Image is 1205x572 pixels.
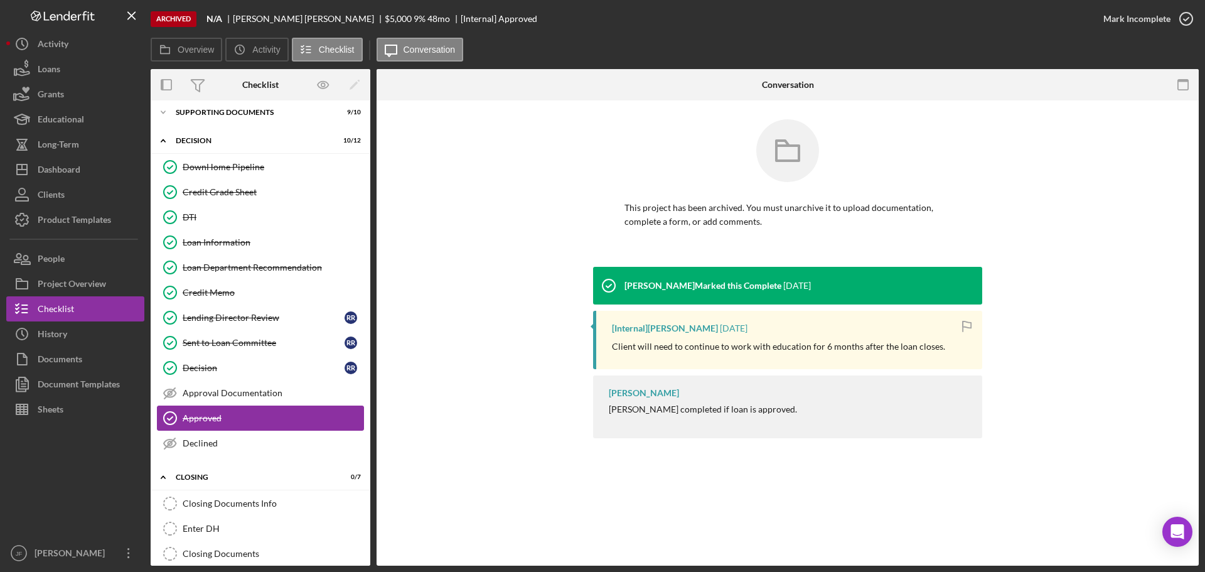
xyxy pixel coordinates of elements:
[38,271,106,299] div: Project Overview
[6,207,144,232] button: Product Templates
[157,491,364,516] a: Closing Documents Info
[612,340,945,353] p: Client will need to continue to work with education for 6 months after the loan closes.
[6,82,144,107] button: Grants
[6,182,144,207] button: Clients
[183,262,363,273] div: Loan Department Recommendation
[151,11,196,27] div: Archived
[183,187,363,197] div: Credit Grade Sheet
[427,14,450,24] div: 48 mo
[6,246,144,271] button: People
[151,38,222,62] button: Overview
[16,550,23,557] text: JF
[38,246,65,274] div: People
[206,14,222,24] b: N/A
[183,288,363,298] div: Credit Memo
[183,549,363,559] div: Closing Documents
[157,154,364,180] a: DownHome Pipeline
[176,137,329,144] div: Decision
[404,45,456,55] label: Conversation
[319,45,355,55] label: Checklist
[157,355,364,380] a: DecisionRR
[6,157,144,182] button: Dashboard
[345,337,357,349] div: R R
[609,388,679,398] div: [PERSON_NAME]
[762,80,814,90] div: Conversation
[252,45,280,55] label: Activity
[157,431,364,456] a: Declined
[183,338,345,348] div: Sent to Loan Committee
[6,132,144,157] button: Long-Term
[38,157,80,185] div: Dashboard
[157,330,364,355] a: Sent to Loan CommitteeRR
[157,516,364,541] a: Enter DH
[38,372,120,400] div: Document Templates
[183,237,363,247] div: Loan Information
[183,499,363,509] div: Closing Documents Info
[38,107,84,135] div: Educational
[38,82,64,110] div: Grants
[6,321,144,347] button: History
[178,45,214,55] label: Overview
[6,107,144,132] a: Educational
[338,473,361,481] div: 0 / 7
[624,201,951,229] p: This project has been archived. You must unarchive it to upload documentation, complete a form, o...
[38,296,74,325] div: Checklist
[157,255,364,280] a: Loan Department Recommendation
[157,406,364,431] a: Approved
[157,230,364,255] a: Loan Information
[157,180,364,205] a: Credit Grade Sheet
[338,137,361,144] div: 10 / 12
[6,57,144,82] button: Loans
[6,271,144,296] button: Project Overview
[1103,6,1170,31] div: Mark Incomplete
[183,212,363,222] div: DTI
[183,388,363,398] div: Approval Documentation
[1162,517,1192,547] div: Open Intercom Messenger
[38,207,111,235] div: Product Templates
[338,109,361,116] div: 9 / 10
[38,182,65,210] div: Clients
[612,323,718,333] div: [Internal] [PERSON_NAME]
[385,13,412,24] span: $5,000
[183,524,363,534] div: Enter DH
[38,321,67,350] div: History
[157,380,364,406] a: Approval Documentation
[720,323,747,333] time: 2025-06-11 18:03
[176,109,329,116] div: Supporting Documents
[242,80,279,90] div: Checklist
[6,397,144,422] button: Sheets
[183,413,363,423] div: Approved
[6,296,144,321] button: Checklist
[183,313,345,323] div: Lending Director Review
[38,397,63,425] div: Sheets
[157,205,364,230] a: DTI
[6,347,144,372] button: Documents
[183,162,363,172] div: DownHome Pipeline
[176,473,329,481] div: Closing
[233,14,385,24] div: [PERSON_NAME] [PERSON_NAME]
[783,281,811,291] time: 2025-06-11 18:03
[183,363,345,373] div: Decision
[157,280,364,305] a: Credit Memo
[38,347,82,375] div: Documents
[609,404,797,414] div: [PERSON_NAME] completed if loan is approved.
[38,57,60,85] div: Loans
[6,372,144,397] button: Document Templates
[345,311,357,324] div: R R
[6,31,144,57] button: Activity
[31,541,113,569] div: [PERSON_NAME]
[414,14,426,24] div: 9 %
